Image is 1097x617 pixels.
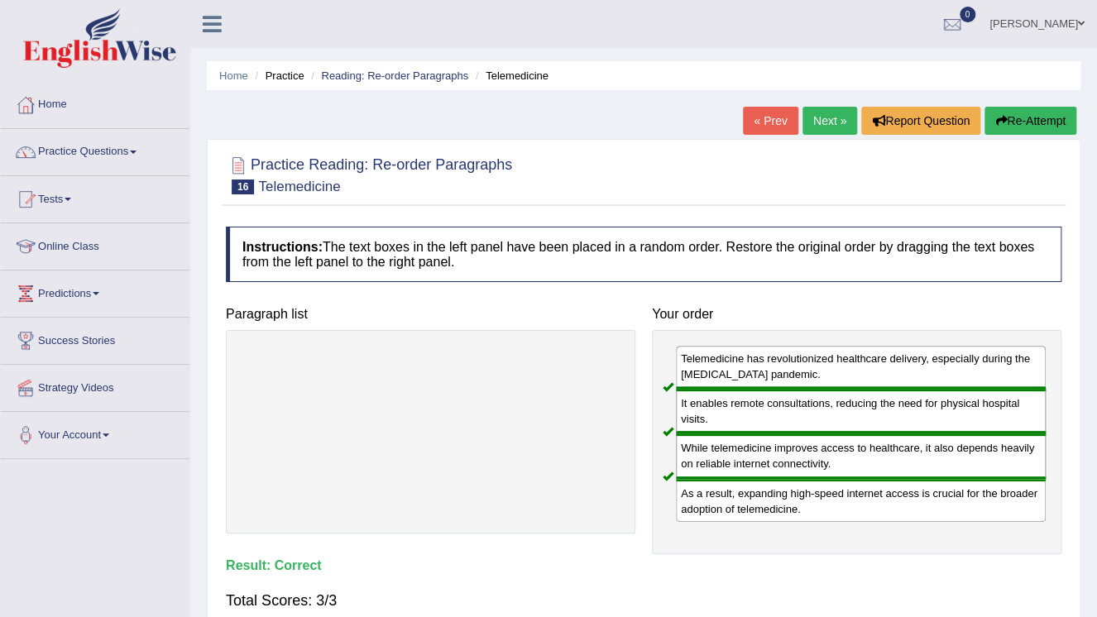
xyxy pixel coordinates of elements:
[321,69,468,82] a: Reading: Re-order Paragraphs
[676,433,1046,478] div: While telemedicine improves access to healthcare, it also depends heavily on reliable internet co...
[676,346,1046,389] div: Telemedicine has revolutionized healthcare delivery, especially during the [MEDICAL_DATA] pandemic.
[258,179,340,194] small: Telemedicine
[960,7,976,22] span: 0
[1,365,189,406] a: Strategy Videos
[1,270,189,312] a: Predictions
[1,412,189,453] a: Your Account
[1,176,189,218] a: Tests
[802,107,857,135] a: Next »
[226,227,1061,282] h4: The text boxes in the left panel have been placed in a random order. Restore the original order b...
[652,307,1061,322] h4: Your order
[226,153,512,194] h2: Practice Reading: Re-order Paragraphs
[472,68,548,84] li: Telemedicine
[743,107,798,135] a: « Prev
[226,307,635,322] h4: Paragraph list
[232,179,254,194] span: 16
[1,82,189,123] a: Home
[242,240,323,254] b: Instructions:
[676,479,1046,522] div: As a result, expanding high-speed internet access is crucial for the broader adoption of telemedi...
[251,68,304,84] li: Practice
[219,69,248,82] a: Home
[984,107,1076,135] button: Re-Attempt
[226,558,1061,573] h4: Result:
[861,107,980,135] button: Report Question
[676,389,1046,433] div: It enables remote consultations, reducing the need for physical hospital visits.
[1,129,189,170] a: Practice Questions
[1,318,189,359] a: Success Stories
[1,223,189,265] a: Online Class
